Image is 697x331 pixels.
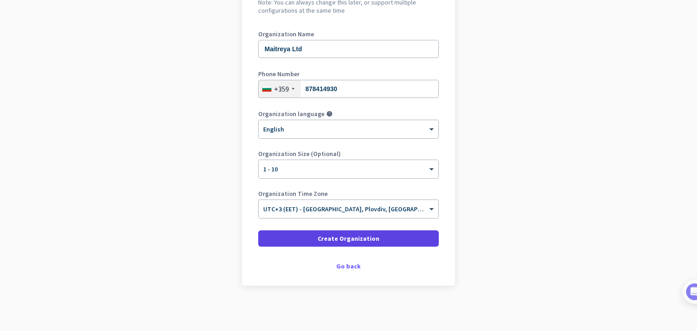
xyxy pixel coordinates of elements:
div: Go back [258,263,439,269]
label: Organization Name [258,31,439,37]
label: Organization Time Zone [258,190,439,197]
input: What is the name of your organization? [258,40,439,58]
div: +359 [274,84,289,93]
label: Phone Number [258,71,439,77]
i: help [326,111,333,117]
button: Create Organization [258,230,439,247]
span: Create Organization [318,234,379,243]
label: Organization Size (Optional) [258,151,439,157]
label: Organization language [258,111,324,117]
input: 2 123 456 [258,80,439,98]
